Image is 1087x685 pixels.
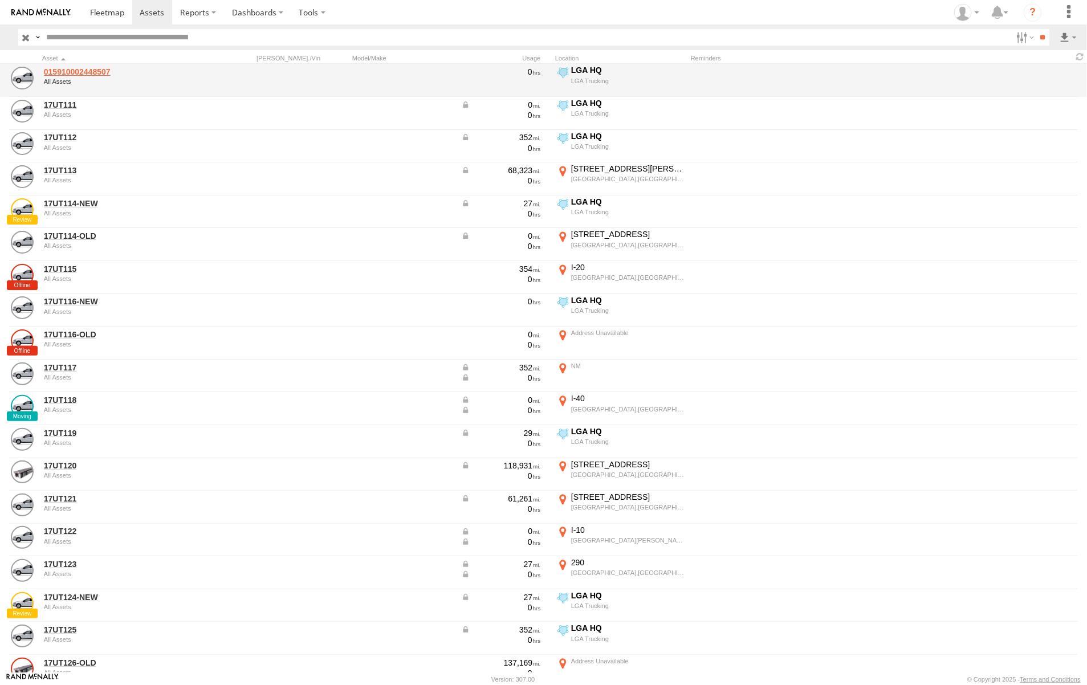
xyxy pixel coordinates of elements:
[571,131,685,141] div: LGA HQ
[461,658,541,668] div: 137,169
[11,428,34,451] a: View Asset Details
[491,676,535,683] div: Version: 307.00
[461,559,541,569] div: Data from Vehicle CANbus
[461,241,541,251] div: 0
[44,362,200,373] a: 17UT117
[44,231,200,241] a: 17UT114-OLD
[459,54,551,62] div: Usage
[44,210,200,217] div: undefined
[11,100,34,123] a: View Asset Details
[11,132,34,155] a: View Asset Details
[571,175,685,183] div: [GEOGRAPHIC_DATA],[GEOGRAPHIC_DATA]
[44,592,200,602] a: 17UT124-NEW
[44,460,200,471] a: 17UT120
[461,405,541,415] div: Data from Vehicle CANbus
[1012,29,1036,46] label: Search Filter Options
[555,54,686,62] div: Location
[571,503,685,511] div: [GEOGRAPHIC_DATA],[GEOGRAPHIC_DATA]
[11,658,34,680] a: View Asset Details
[461,438,541,448] div: 0
[461,362,541,373] div: Data from Vehicle CANbus
[461,668,541,678] div: 0
[571,208,685,216] div: LGA Trucking
[571,262,685,272] div: I-20
[461,340,541,350] div: 0
[11,559,34,582] a: View Asset Details
[555,197,686,227] label: Click to View Current Location
[571,536,685,544] div: [GEOGRAPHIC_DATA][PERSON_NAME],[GEOGRAPHIC_DATA]
[44,341,200,348] div: undefined
[571,109,685,117] div: LGA Trucking
[555,295,686,326] label: Click to View Current Location
[44,538,200,545] div: undefined
[44,100,200,110] a: 17UT111
[555,164,686,194] label: Click to View Current Location
[44,604,200,610] div: undefined
[44,78,200,85] div: undefined
[1024,3,1042,22] i: ?
[44,505,200,512] div: undefined
[11,362,34,385] a: View Asset Details
[461,504,541,514] div: 0
[44,669,200,676] div: undefined
[571,525,685,535] div: I-10
[461,373,541,383] div: Data from Vehicle CANbus
[571,623,685,633] div: LGA HQ
[461,132,541,142] div: Data from Vehicle CANbus
[555,557,686,588] label: Click to View Current Location
[44,625,200,635] a: 17UT125
[571,438,685,446] div: LGA Trucking
[44,275,200,282] div: undefined
[11,625,34,647] a: View Asset Details
[571,471,685,479] div: [GEOGRAPHIC_DATA],[GEOGRAPHIC_DATA]
[257,54,348,62] div: [PERSON_NAME]./Vin
[44,472,200,479] div: undefined
[352,54,455,62] div: Model/Make
[571,405,685,413] div: [GEOGRAPHIC_DATA],[GEOGRAPHIC_DATA]
[571,459,685,470] div: [STREET_ADDRESS]
[691,54,873,62] div: Reminders
[571,635,685,643] div: LGA Trucking
[555,98,686,129] label: Click to View Current Location
[571,569,685,577] div: [GEOGRAPHIC_DATA],[GEOGRAPHIC_DATA]
[6,674,59,685] a: Visit our Website
[461,428,541,438] div: Data from Vehicle CANbus
[461,569,541,580] div: Data from Vehicle CANbus
[44,67,200,77] a: 015910002448507
[571,197,685,207] div: LGA HQ
[11,395,34,418] a: View Asset Details
[461,471,541,481] div: 0
[11,526,34,549] a: View Asset Details
[11,67,34,89] a: View Asset Details
[555,459,686,490] label: Click to View Current Location
[44,132,200,142] a: 17UT112
[461,143,541,153] div: 0
[461,329,541,340] div: 0
[44,296,200,307] a: 17UT116-NEW
[555,623,686,654] label: Click to View Current Location
[461,165,541,176] div: Data from Vehicle CANbus
[44,658,200,668] a: 17UT126-OLD
[461,635,541,645] div: 0
[1020,676,1081,683] a: Terms and Conditions
[44,242,200,249] div: undefined
[44,198,200,209] a: 17UT114-NEW
[1058,29,1078,46] label: Export results as...
[555,525,686,556] label: Click to View Current Location
[33,29,42,46] label: Search Query
[555,328,686,358] label: Click to View Current Location
[571,393,685,403] div: I-40
[555,590,686,621] label: Click to View Current Location
[555,262,686,293] label: Click to View Current Location
[461,274,541,284] div: 0
[11,231,34,254] a: View Asset Details
[555,361,686,392] label: Click to View Current Location
[461,625,541,635] div: Data from Vehicle CANbus
[44,308,200,315] div: undefined
[555,131,686,162] label: Click to View Current Location
[44,374,200,381] div: undefined
[461,198,541,209] div: Data from Vehicle CANbus
[555,229,686,260] label: Click to View Current Location
[571,295,685,305] div: LGA HQ
[44,406,200,413] div: undefined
